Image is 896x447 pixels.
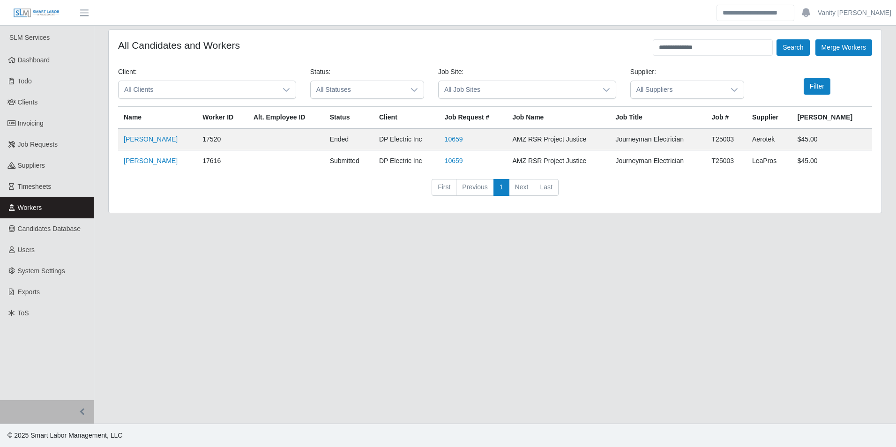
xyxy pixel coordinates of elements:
td: Journeyman Electrician [610,150,706,172]
span: Todo [18,77,32,85]
a: [PERSON_NAME] [124,157,178,164]
button: Search [777,39,809,56]
nav: pagination [118,179,872,203]
th: Job Request # [439,107,507,129]
span: Timesheets [18,183,52,190]
button: Filter [804,78,830,95]
a: 1 [493,179,509,196]
label: Supplier: [630,67,656,77]
span: Candidates Database [18,225,81,232]
td: AMZ RSR Project Justice [507,128,610,150]
span: All Suppliers [631,81,725,98]
td: DP Electric Inc [373,128,439,150]
th: Client [373,107,439,129]
a: 10659 [445,157,463,164]
span: Job Requests [18,141,58,148]
span: Clients [18,98,38,106]
td: 17616 [197,150,248,172]
span: All Clients [119,81,277,98]
th: Alt. Employee ID [248,107,324,129]
a: Vanity [PERSON_NAME] [818,8,891,18]
td: AMZ RSR Project Justice [507,150,610,172]
span: System Settings [18,267,65,275]
th: Job Name [507,107,610,129]
span: SLM Services [9,34,50,41]
th: [PERSON_NAME] [792,107,872,129]
th: Job # [706,107,747,129]
th: Job Title [610,107,706,129]
td: Aerotek [747,128,792,150]
label: Job Site: [438,67,463,77]
span: All Statuses [311,81,405,98]
span: All Job Sites [439,81,597,98]
td: submitted [324,150,373,172]
th: Worker ID [197,107,248,129]
td: Journeyman Electrician [610,128,706,150]
span: Users [18,246,35,253]
span: ToS [18,309,29,317]
span: Suppliers [18,162,45,169]
span: Workers [18,204,42,211]
td: T25003 [706,150,747,172]
th: Status [324,107,373,129]
label: Status: [310,67,331,77]
a: 10659 [445,135,463,143]
a: [PERSON_NAME] [124,135,178,143]
td: T25003 [706,128,747,150]
td: DP Electric Inc [373,150,439,172]
td: $45.00 [792,128,872,150]
th: Name [118,107,197,129]
th: Supplier [747,107,792,129]
td: 17520 [197,128,248,150]
span: Dashboard [18,56,50,64]
td: LeaPros [747,150,792,172]
h4: All Candidates and Workers [118,39,240,51]
input: Search [717,5,794,21]
img: SLM Logo [13,8,60,18]
span: Invoicing [18,119,44,127]
span: © 2025 Smart Labor Management, LLC [7,432,122,439]
button: Merge Workers [815,39,872,56]
td: ended [324,128,373,150]
label: Client: [118,67,137,77]
span: Exports [18,288,40,296]
td: $45.00 [792,150,872,172]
